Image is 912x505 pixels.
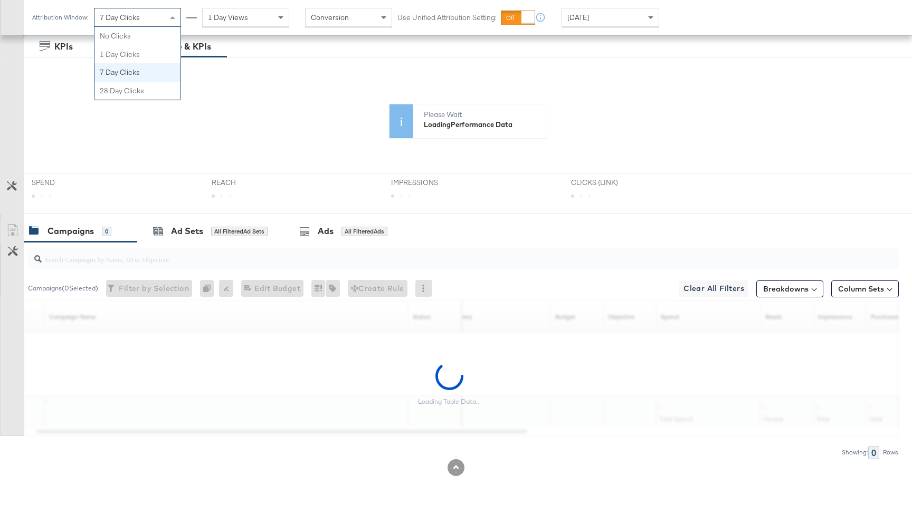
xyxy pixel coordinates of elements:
span: 7 Day Clicks [100,13,140,22]
div: Campaigns ( 0 Selected) [28,284,98,293]
div: All Filtered Ad Sets [211,227,268,236]
div: No Clicks [94,27,180,45]
div: Rows [882,449,899,456]
div: Campaigns [47,225,94,237]
div: 1 Day Clicks [94,45,180,64]
span: Clear All Filters [683,282,744,295]
span: 1 Day Views [208,13,248,22]
div: Attribution Window: [32,14,89,21]
div: All Filtered Ads [341,227,387,236]
div: 28 Day Clicks [94,82,180,100]
button: Clear All Filters [679,280,748,297]
div: 0 [868,446,879,459]
div: Loading Table Data... [418,397,481,406]
button: Column Sets [831,280,899,297]
label: Use Unified Attribution Setting: [397,13,497,23]
div: Ad Sets [171,225,203,237]
div: Showing: [841,449,868,456]
div: KPIs [54,41,73,53]
button: Breakdowns [756,280,823,297]
div: 7 Day Clicks [94,63,180,82]
input: Search Campaigns by Name, ID or Objective [42,245,820,265]
span: [DATE] [567,13,589,22]
div: 0 [200,280,219,297]
div: Ads [318,225,334,237]
div: 0 [102,227,111,236]
span: Conversion [311,13,349,22]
